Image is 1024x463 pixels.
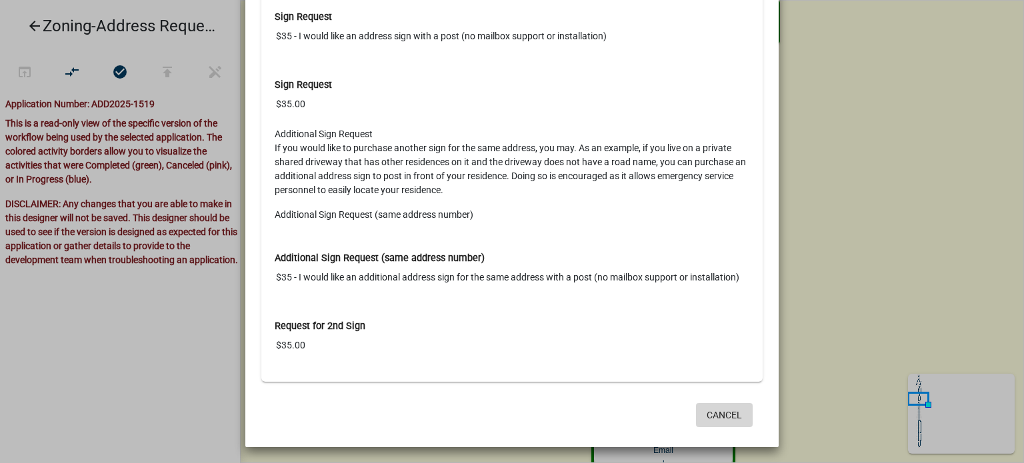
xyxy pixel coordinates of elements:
div: Additional Sign Request [275,127,749,197]
label: Sign Request [275,13,332,22]
div: If you would like to purchase another sign for the same address, you may. As an example, if you l... [275,141,749,197]
div: Additional Sign Request (same address number) [275,208,749,222]
button: Cancel [696,403,753,427]
label: Sign Request [275,81,332,90]
label: Additional Sign Request (same address number) [275,254,485,263]
label: Request for 2nd Sign [275,322,365,331]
